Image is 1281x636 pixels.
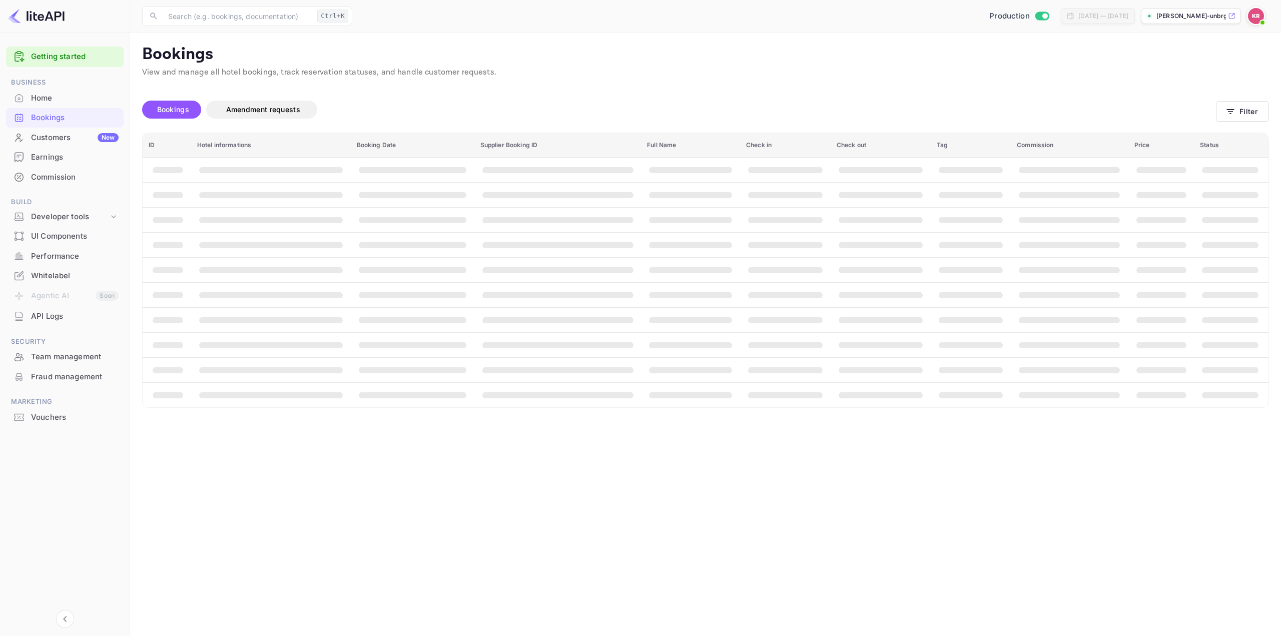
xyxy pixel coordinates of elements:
[31,172,119,183] div: Commission
[31,351,119,363] div: Team management
[985,11,1053,22] div: Switch to Sandbox mode
[31,251,119,262] div: Performance
[6,47,124,67] div: Getting started
[6,168,124,187] div: Commission
[1156,12,1226,21] p: [PERSON_NAME]-unbrg.[PERSON_NAME]...
[6,307,124,326] div: API Logs
[6,367,124,386] a: Fraud management
[6,148,124,166] a: Earnings
[31,371,119,383] div: Fraud management
[1078,12,1128,21] div: [DATE] — [DATE]
[6,336,124,347] span: Security
[31,231,119,242] div: UI Components
[6,396,124,407] span: Marketing
[6,168,124,186] a: Commission
[6,128,124,147] a: CustomersNew
[6,408,124,427] div: Vouchers
[8,8,65,24] img: LiteAPI logo
[162,6,313,26] input: Search (e.g. bookings, documentation)
[6,247,124,265] a: Performance
[317,10,348,23] div: Ctrl+K
[6,108,124,127] a: Bookings
[6,307,124,325] a: API Logs
[31,211,109,223] div: Developer tools
[6,347,124,367] div: Team management
[56,610,74,628] button: Collapse navigation
[1248,8,1264,24] img: Kobus Roux
[31,412,119,423] div: Vouchers
[6,227,124,246] div: UI Components
[6,227,124,245] a: UI Components
[31,112,119,124] div: Bookings
[6,108,124,128] div: Bookings
[6,89,124,107] a: Home
[6,247,124,266] div: Performance
[6,266,124,285] a: Whitelabel
[31,270,119,282] div: Whitelabel
[6,197,124,208] span: Build
[6,408,124,426] a: Vouchers
[31,311,119,322] div: API Logs
[6,77,124,88] span: Business
[6,208,124,226] div: Developer tools
[31,132,119,144] div: Customers
[31,152,119,163] div: Earnings
[6,89,124,108] div: Home
[31,93,119,104] div: Home
[6,367,124,387] div: Fraud management
[98,133,119,142] div: New
[31,51,119,63] a: Getting started
[6,148,124,167] div: Earnings
[6,128,124,148] div: CustomersNew
[989,11,1030,22] span: Production
[6,347,124,366] a: Team management
[6,266,124,286] div: Whitelabel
